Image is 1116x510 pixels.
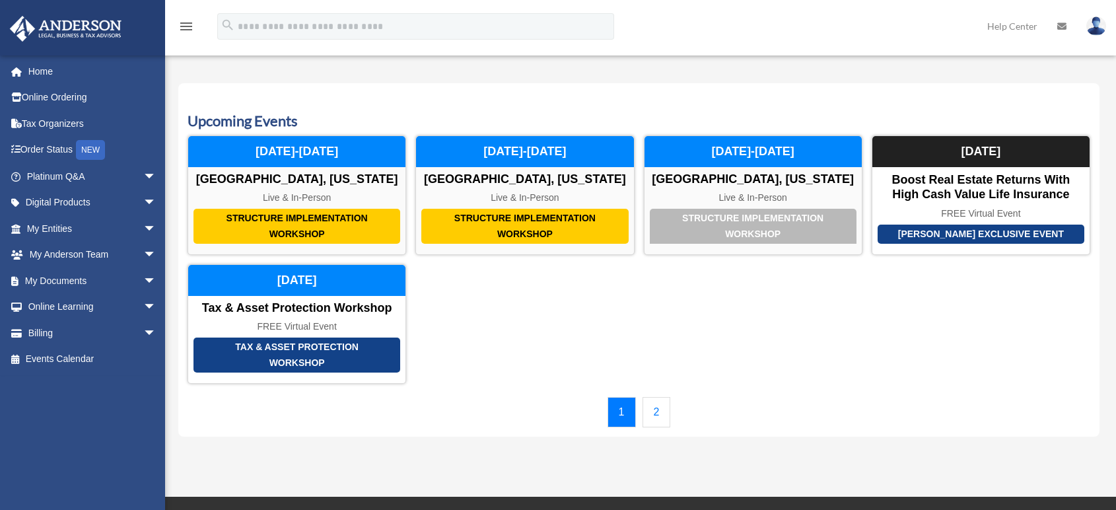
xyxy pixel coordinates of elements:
[193,209,400,244] div: Structure Implementation Workshop
[188,301,405,316] div: Tax & Asset Protection Workshop
[872,173,1090,201] div: Boost Real Estate Returns with High Cash Value Life Insurance
[872,135,1090,255] a: [PERSON_NAME] Exclusive Event Boost Real Estate Returns with High Cash Value Life Insurance FREE ...
[9,268,176,294] a: My Documentsarrow_drop_down
[9,163,176,190] a: Platinum Q&Aarrow_drop_down
[188,265,405,297] div: [DATE]
[1086,17,1106,36] img: User Pic
[645,136,862,168] div: [DATE]-[DATE]
[645,172,862,187] div: [GEOGRAPHIC_DATA], [US_STATE]
[643,397,671,427] a: 2
[9,58,176,85] a: Home
[143,294,170,321] span: arrow_drop_down
[188,321,405,332] div: FREE Virtual Event
[188,111,1090,131] h3: Upcoming Events
[9,110,176,137] a: Tax Organizers
[872,208,1090,219] div: FREE Virtual Event
[193,338,400,373] div: Tax & Asset Protection Workshop
[416,192,633,203] div: Live & In-Person
[6,16,125,42] img: Anderson Advisors Platinum Portal
[9,294,176,320] a: Online Learningarrow_drop_down
[9,346,170,373] a: Events Calendar
[608,397,636,427] a: 1
[9,242,176,268] a: My Anderson Teamarrow_drop_down
[143,242,170,269] span: arrow_drop_down
[188,192,405,203] div: Live & In-Person
[645,192,862,203] div: Live & In-Person
[9,85,176,111] a: Online Ordering
[9,320,176,346] a: Billingarrow_drop_down
[416,172,633,187] div: [GEOGRAPHIC_DATA], [US_STATE]
[9,215,176,242] a: My Entitiesarrow_drop_down
[76,140,105,160] div: NEW
[9,137,176,164] a: Order StatusNEW
[178,18,194,34] i: menu
[143,190,170,217] span: arrow_drop_down
[644,135,862,255] a: Structure Implementation Workshop [GEOGRAPHIC_DATA], [US_STATE] Live & In-Person [DATE]-[DATE]
[221,18,235,32] i: search
[421,209,628,244] div: Structure Implementation Workshop
[872,136,1090,168] div: [DATE]
[188,172,405,187] div: [GEOGRAPHIC_DATA], [US_STATE]
[9,190,176,216] a: Digital Productsarrow_drop_down
[188,264,406,384] a: Tax & Asset Protection Workshop Tax & Asset Protection Workshop FREE Virtual Event [DATE]
[188,136,405,168] div: [DATE]-[DATE]
[143,320,170,347] span: arrow_drop_down
[178,23,194,34] a: menu
[416,136,633,168] div: [DATE]-[DATE]
[650,209,856,244] div: Structure Implementation Workshop
[415,135,634,255] a: Structure Implementation Workshop [GEOGRAPHIC_DATA], [US_STATE] Live & In-Person [DATE]-[DATE]
[878,225,1084,244] div: [PERSON_NAME] Exclusive Event
[143,215,170,242] span: arrow_drop_down
[188,135,406,255] a: Structure Implementation Workshop [GEOGRAPHIC_DATA], [US_STATE] Live & In-Person [DATE]-[DATE]
[143,163,170,190] span: arrow_drop_down
[143,268,170,295] span: arrow_drop_down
